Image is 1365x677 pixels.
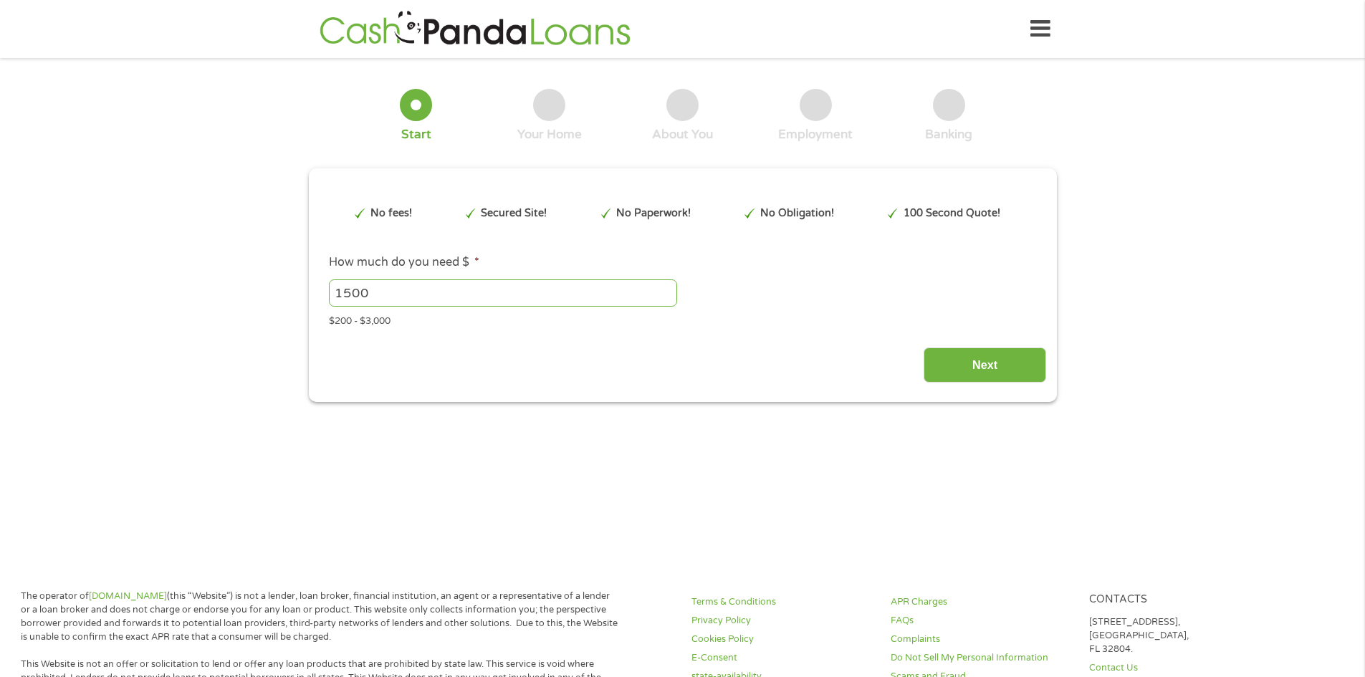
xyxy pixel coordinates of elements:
[904,206,1000,221] p: 100 Second Quote!
[1089,615,1271,656] p: [STREET_ADDRESS], [GEOGRAPHIC_DATA], FL 32804.
[616,206,691,221] p: No Paperwork!
[652,127,713,143] div: About You
[691,614,873,628] a: Privacy Policy
[691,633,873,646] a: Cookies Policy
[329,255,479,270] label: How much do you need $
[315,9,635,49] img: GetLoanNow Logo
[401,127,431,143] div: Start
[760,206,834,221] p: No Obligation!
[329,309,1035,329] div: $200 - $3,000
[691,651,873,665] a: E-Consent
[370,206,412,221] p: No fees!
[924,347,1046,383] input: Next
[89,590,167,602] a: [DOMAIN_NAME]
[891,651,1073,665] a: Do Not Sell My Personal Information
[21,590,618,644] p: The operator of (this “Website”) is not a lender, loan broker, financial institution, an agent or...
[481,206,547,221] p: Secured Site!
[891,595,1073,609] a: APR Charges
[1089,593,1271,607] h4: Contacts
[891,614,1073,628] a: FAQs
[925,127,972,143] div: Banking
[891,633,1073,646] a: Complaints
[517,127,582,143] div: Your Home
[778,127,853,143] div: Employment
[691,595,873,609] a: Terms & Conditions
